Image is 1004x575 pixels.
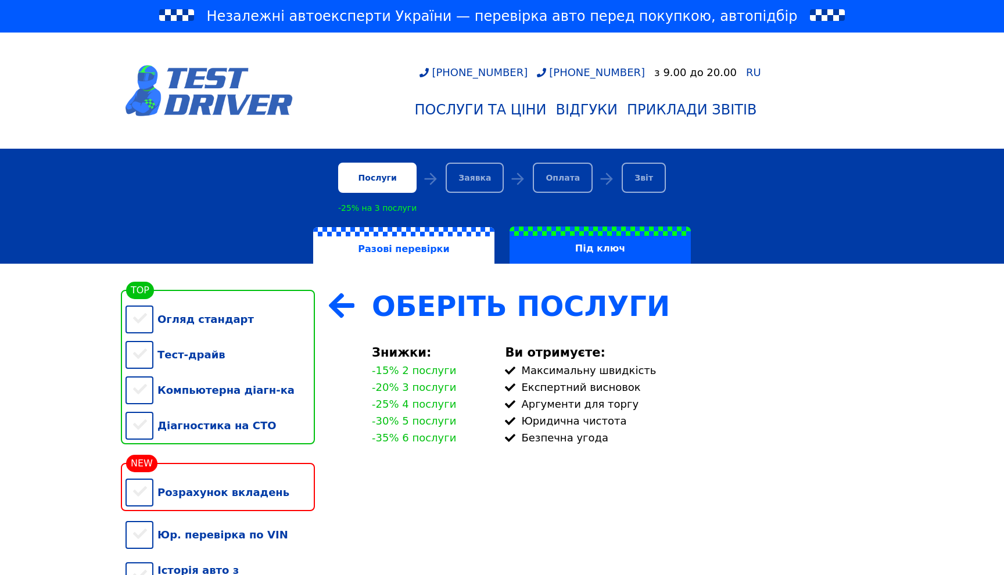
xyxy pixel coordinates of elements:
[372,398,456,410] div: -25% 4 послуги
[505,346,878,360] div: Ви отримуєте:
[537,66,645,78] a: [PHONE_NUMBER]
[125,65,293,116] img: logotype@3x
[372,346,491,360] div: Знижки:
[502,227,698,264] a: Під ключ
[627,102,756,118] div: Приклади звітів
[622,163,666,193] div: Звіт
[505,415,878,427] div: Юридична чистота
[505,364,878,376] div: Максимальну швидкість
[372,364,456,376] div: -15% 2 послуги
[746,66,761,78] span: RU
[207,7,798,26] span: Незалежні автоексперти України — перевірка авто перед покупкою, автопідбір
[654,66,737,78] div: з 9.00 до 20.00
[125,408,315,443] div: Діагностика на СТО
[622,97,761,123] a: Приклади звітів
[419,66,528,78] a: [PHONE_NUMBER]
[125,475,315,510] div: Розрахунок вкладень
[505,432,878,444] div: Безпечна угода
[410,97,551,123] a: Послуги та Ціни
[125,517,315,552] div: Юр. перевірка по VIN
[125,301,315,337] div: Огляд стандарт
[446,163,504,193] div: Заявка
[372,381,456,393] div: -20% 3 послуги
[510,227,691,264] label: Під ключ
[556,102,618,118] div: Відгуки
[338,203,417,213] div: -25% на 3 послуги
[551,97,623,123] a: Відгуки
[125,372,315,408] div: Компьютерна діагн-ка
[372,415,456,427] div: -30% 5 послуги
[505,398,878,410] div: Аргументи для торгу
[313,227,494,264] label: Разові перевірки
[372,432,456,444] div: -35% 6 послуги
[125,337,315,372] div: Тест-драйв
[746,67,761,78] a: RU
[125,37,293,144] a: logotype@3x
[372,290,878,322] div: Оберіть Послуги
[414,102,546,118] div: Послуги та Ціни
[338,163,417,193] div: Послуги
[505,381,878,393] div: Експертний висновок
[533,163,593,193] div: Оплата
